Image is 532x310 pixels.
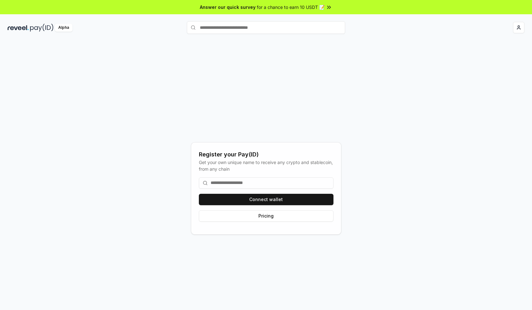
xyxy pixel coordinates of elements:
[199,194,333,205] button: Connect wallet
[199,150,333,159] div: Register your Pay(ID)
[8,24,29,32] img: reveel_dark
[199,210,333,222] button: Pricing
[257,4,325,10] span: for a chance to earn 10 USDT 📝
[55,24,73,32] div: Alpha
[199,159,333,172] div: Get your own unique name to receive any crypto and stablecoin, from any chain
[30,24,54,32] img: pay_id
[200,4,256,10] span: Answer our quick survey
